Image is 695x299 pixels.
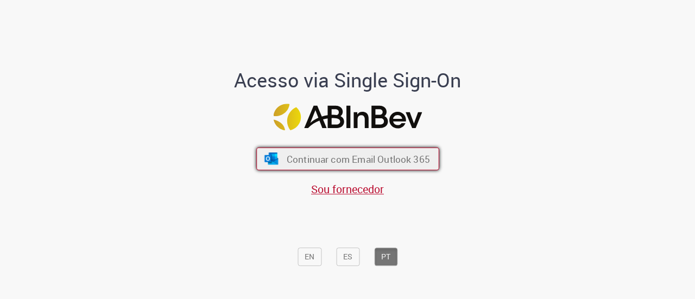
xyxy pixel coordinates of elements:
a: Sou fornecedor [311,182,384,196]
img: Logo ABInBev [273,104,422,130]
h1: Acesso via Single Sign-On [197,69,498,91]
button: PT [374,247,397,266]
span: Continuar com Email Outlook 365 [286,152,429,165]
button: EN [298,247,321,266]
button: ES [336,247,359,266]
button: ícone Azure/Microsoft 360 Continuar com Email Outlook 365 [256,148,439,170]
img: ícone Azure/Microsoft 360 [263,153,279,165]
